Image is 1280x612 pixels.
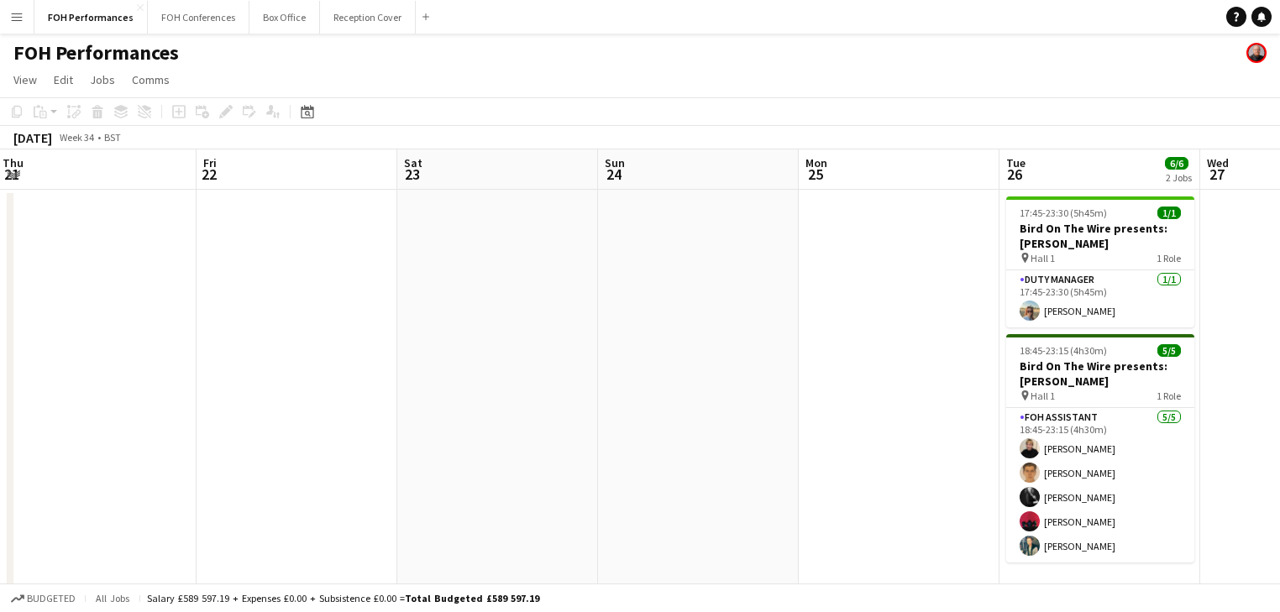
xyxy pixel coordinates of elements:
span: Thu [3,155,24,170]
app-card-role: Duty Manager1/117:45-23:30 (5h45m)[PERSON_NAME] [1006,270,1194,327]
span: View [13,72,37,87]
span: 22 [201,165,217,184]
button: FOH Conferences [148,1,249,34]
span: Comms [132,72,170,87]
span: 27 [1204,165,1229,184]
span: Sun [605,155,625,170]
div: [DATE] [13,129,52,146]
span: 5/5 [1157,344,1181,357]
span: Edit [54,72,73,87]
span: 25 [803,165,827,184]
app-job-card: 18:45-23:15 (4h30m)5/5Bird On The Wire presents: [PERSON_NAME] Hall 11 RoleFOH Assistant5/518:45-... [1006,334,1194,562]
a: Comms [125,69,176,91]
div: 2 Jobs [1166,171,1192,184]
span: 18:45-23:15 (4h30m) [1020,344,1107,357]
app-user-avatar: PERM Chris Nye [1246,43,1267,63]
div: BST [104,131,121,144]
span: Total Budgeted £589 597.19 [405,592,539,604]
a: Jobs [83,69,122,91]
span: Wed [1207,155,1229,170]
span: Hall 1 [1031,252,1055,264]
button: Budgeted [8,589,78,608]
h3: Bird On The Wire presents: [PERSON_NAME] [1006,221,1194,251]
span: Fri [203,155,217,170]
app-card-role: FOH Assistant5/518:45-23:15 (4h30m)[PERSON_NAME][PERSON_NAME][PERSON_NAME][PERSON_NAME][PERSON_NAME] [1006,408,1194,562]
span: Sat [404,155,422,170]
span: Mon [805,155,827,170]
span: 24 [602,165,625,184]
button: FOH Performances [34,1,148,34]
button: Box Office [249,1,320,34]
span: Week 34 [55,131,97,144]
span: 23 [401,165,422,184]
h1: FOH Performances [13,40,179,65]
span: 26 [1004,165,1026,184]
span: Hall 1 [1031,390,1055,402]
span: Jobs [90,72,115,87]
span: 1/1 [1157,207,1181,219]
h3: Bird On The Wire presents: [PERSON_NAME] [1006,358,1194,389]
div: Salary £589 597.19 + Expenses £0.00 + Subsistence £0.00 = [147,592,539,604]
a: Edit [47,69,80,91]
span: Tue [1006,155,1026,170]
span: All jobs [92,592,133,604]
a: View [7,69,44,91]
span: Budgeted [27,593,76,604]
span: 6/6 [1165,157,1188,170]
span: 17:45-23:30 (5h45m) [1020,207,1107,219]
span: 1 Role [1157,390,1181,402]
app-job-card: 17:45-23:30 (5h45m)1/1Bird On The Wire presents: [PERSON_NAME] Hall 11 RoleDuty Manager1/117:45-2... [1006,196,1194,327]
button: Reception Cover [320,1,416,34]
span: 1 Role [1157,252,1181,264]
